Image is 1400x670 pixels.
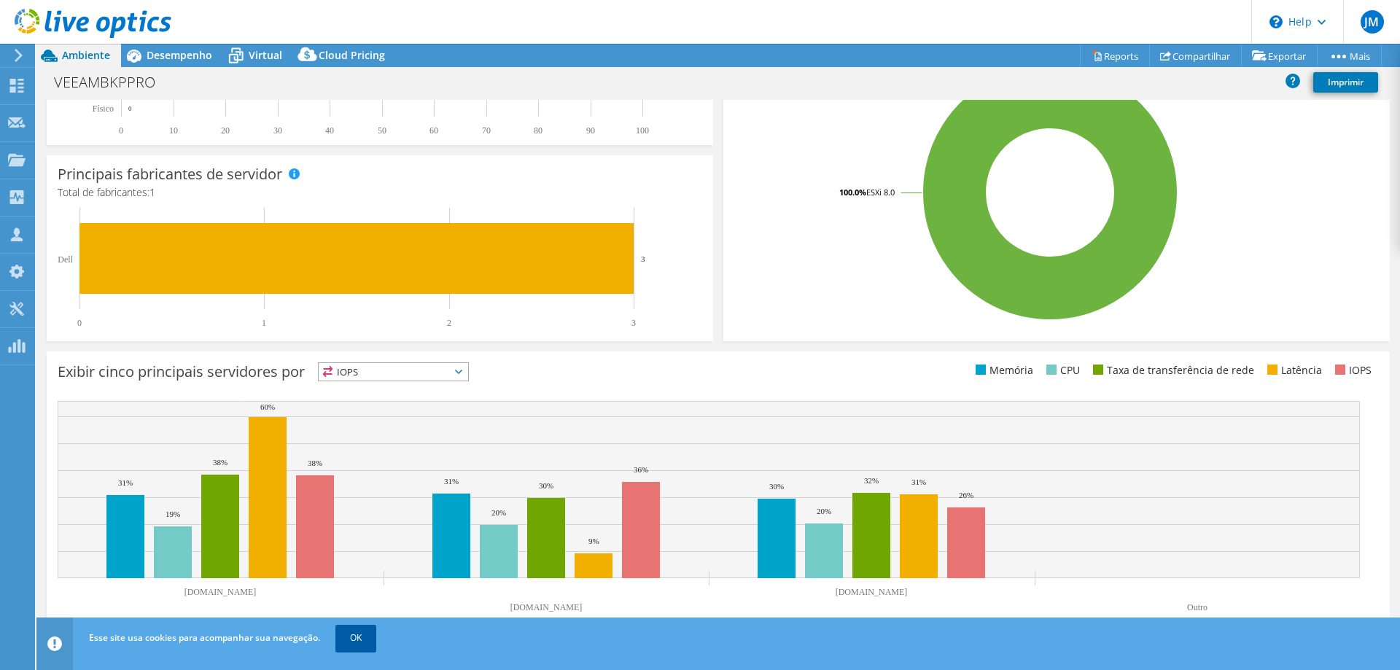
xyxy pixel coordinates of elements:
text: 40 [325,125,334,136]
span: Virtual [249,48,282,62]
span: Cloud Pricing [319,48,385,62]
text: 100 [636,125,649,136]
text: 36% [634,465,648,474]
svg: \n [1269,15,1283,28]
text: 38% [308,459,322,467]
text: [DOMAIN_NAME] [836,587,908,597]
li: Latência [1264,362,1322,378]
text: Dell [58,254,73,265]
text: 90 [586,125,595,136]
h4: Total de fabricantes: [58,184,702,200]
span: JM [1361,10,1384,34]
text: 31% [444,477,459,486]
text: Outro [1187,602,1207,612]
text: 31% [911,478,926,486]
span: Ambiente [62,48,110,62]
text: 1 [262,318,266,328]
text: [DOMAIN_NAME] [510,602,583,612]
a: Imprimir [1313,72,1378,93]
text: 20% [491,508,506,517]
text: 30% [539,481,553,490]
text: 31% [118,478,133,487]
li: CPU [1043,362,1080,378]
text: 20% [817,507,831,515]
a: Mais [1317,44,1382,67]
text: 30% [769,482,784,491]
text: 20 [221,125,230,136]
text: 26% [959,491,973,499]
h1: VEEAMBKPPRO [47,74,178,90]
text: 3 [641,254,645,263]
text: 50 [378,125,386,136]
text: 2 [447,318,451,328]
text: 70 [482,125,491,136]
text: [DOMAIN_NAME] [184,587,257,597]
span: Desempenho [147,48,212,62]
a: Compartilhar [1149,44,1242,67]
a: Reports [1080,44,1150,67]
tspan: Físico [93,104,114,114]
tspan: ESXi 8.0 [866,187,895,198]
text: 0 [119,125,123,136]
text: 9% [588,537,599,545]
text: 60% [260,402,275,411]
a: Exportar [1241,44,1318,67]
li: IOPS [1331,362,1372,378]
text: 32% [864,476,879,485]
text: 3 [631,318,636,328]
h3: Principais fabricantes de servidor [58,166,282,182]
text: 30 [273,125,282,136]
text: 19% [166,510,180,518]
text: 38% [213,458,227,467]
text: 60 [429,125,438,136]
tspan: 100.0% [839,187,866,198]
li: Taxa de transferência de rede [1089,362,1254,378]
text: 10 [169,125,178,136]
a: OK [335,625,376,651]
span: IOPS [319,363,468,381]
span: 1 [149,185,155,199]
text: 80 [534,125,542,136]
text: 0 [77,318,82,328]
span: Esse site usa cookies para acompanhar sua navegação. [89,631,320,644]
text: 0 [128,105,132,112]
li: Memória [972,362,1033,378]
